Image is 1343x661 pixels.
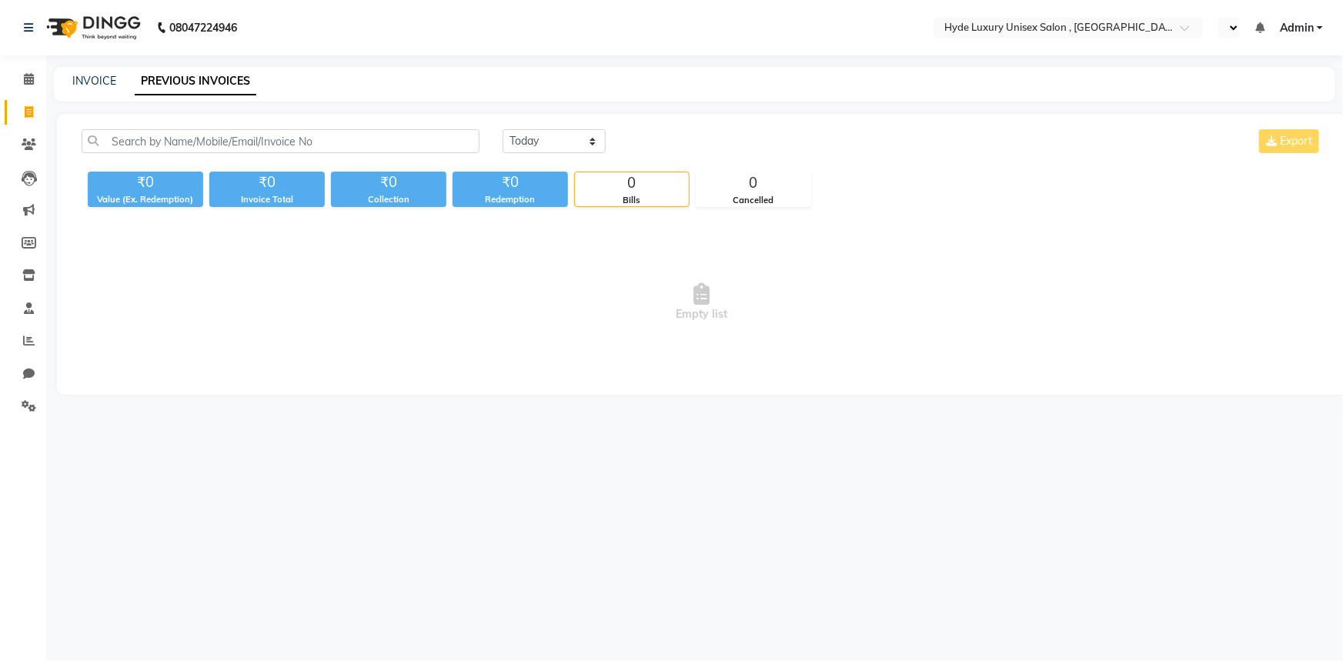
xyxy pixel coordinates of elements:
div: Value (Ex. Redemption) [88,193,203,206]
img: logo [39,6,145,49]
div: Invoice Total [209,193,325,206]
a: INVOICE [72,74,116,88]
div: ₹0 [453,172,568,193]
a: PREVIOUS INVOICES [135,68,256,95]
div: Cancelled [697,194,810,207]
span: Admin [1280,20,1314,36]
div: ₹0 [209,172,325,193]
div: Collection [331,193,446,206]
div: 0 [697,172,810,194]
div: ₹0 [331,172,446,193]
div: ₹0 [88,172,203,193]
b: 08047224946 [169,6,237,49]
div: Bills [575,194,689,207]
input: Search by Name/Mobile/Email/Invoice No [82,129,479,153]
div: 0 [575,172,689,194]
div: Redemption [453,193,568,206]
span: Empty list [82,225,1322,379]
